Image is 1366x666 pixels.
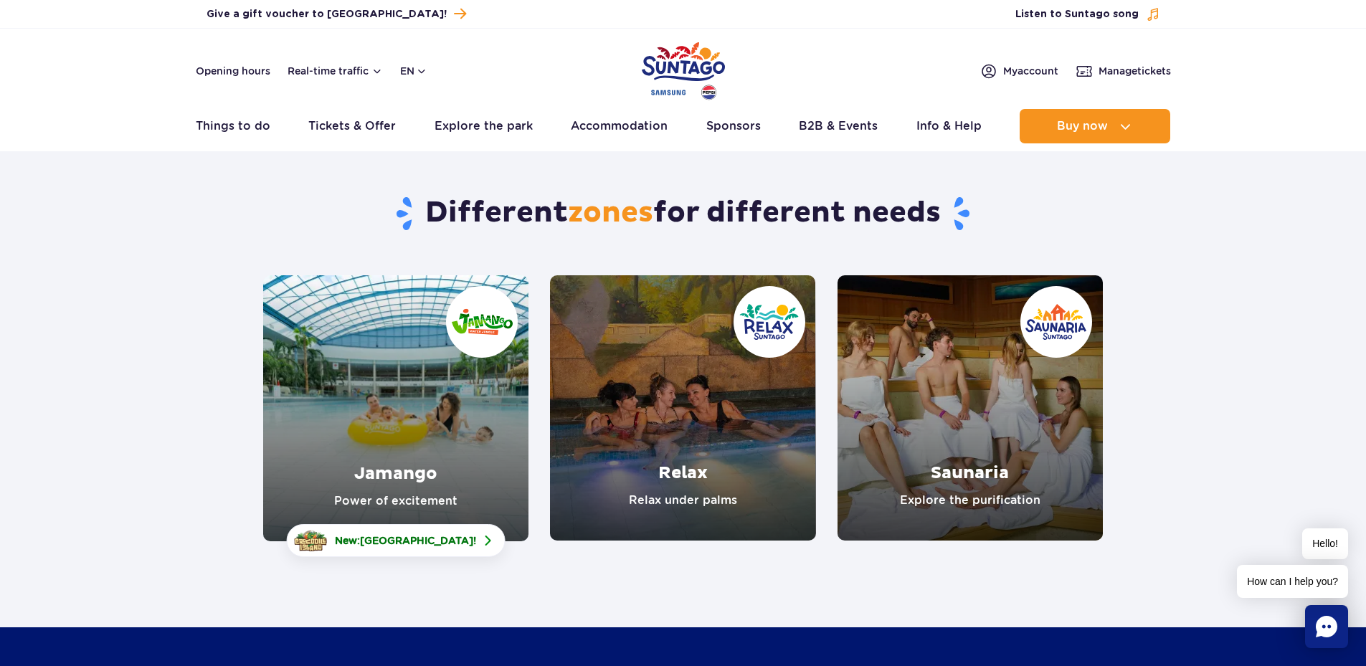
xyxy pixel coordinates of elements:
button: en [400,64,427,78]
a: Explore the park [435,109,533,143]
a: Opening hours [196,64,270,78]
a: Saunaria [838,275,1103,541]
a: Myaccount [980,62,1058,80]
a: Jamango [263,275,528,541]
a: Tickets & Offer [308,109,396,143]
span: Listen to Suntago song [1015,7,1139,22]
a: Relax [550,275,815,541]
a: Sponsors [706,109,761,143]
a: Things to do [196,109,270,143]
button: Real-time traffic [288,65,383,77]
span: zones [568,195,653,231]
a: B2B & Events [799,109,878,143]
div: Chat [1305,605,1348,648]
span: New: ! [335,533,476,548]
a: Give a gift voucher to [GEOGRAPHIC_DATA]! [207,4,466,24]
span: [GEOGRAPHIC_DATA] [360,535,473,546]
button: Buy now [1020,109,1170,143]
button: Listen to Suntago song [1015,7,1160,22]
a: Info & Help [916,109,982,143]
a: New:[GEOGRAPHIC_DATA]! [287,524,506,557]
span: Hello! [1302,528,1348,559]
a: Managetickets [1076,62,1171,80]
span: Give a gift voucher to [GEOGRAPHIC_DATA]! [207,7,447,22]
h1: Different for different needs [263,195,1103,232]
a: Accommodation [571,109,668,143]
span: Buy now [1057,120,1108,133]
span: Manage tickets [1099,64,1171,78]
a: Park of Poland [642,36,725,102]
span: How can I help you? [1237,565,1348,598]
span: My account [1003,64,1058,78]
